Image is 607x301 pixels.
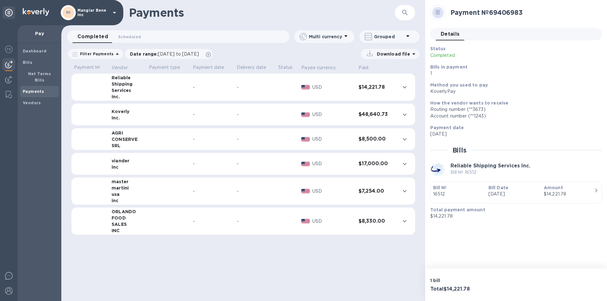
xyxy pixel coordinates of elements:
div: Date range:[DATE] to [DATE] [125,49,212,59]
p: Payment date [193,64,232,71]
p: Vendor [112,64,128,71]
div: SALES [112,221,144,227]
b: Net Terms Bills [28,71,51,82]
p: Pay [23,30,56,37]
div: AGRI [112,130,144,136]
h3: $8,500.00 [359,136,395,142]
b: Payments [23,89,44,94]
img: USD [301,219,310,223]
div: - [237,84,273,91]
p: Delivery date [237,64,273,71]
span: [DATE] to [DATE] [158,51,199,57]
h2: Bills [452,146,467,154]
div: Account number (**1243) [430,113,597,119]
b: Amount [544,185,563,190]
span: Completed [77,32,108,41]
p: Filter Payments [77,51,113,57]
div: - [193,111,232,118]
p: Payee currency [301,64,336,71]
div: INC [112,227,144,234]
h2: Payment № 69406983 [451,9,597,16]
p: Paid [359,64,368,71]
div: FOOD [112,215,144,221]
p: 16512 [433,191,483,197]
h3: $7,254.00 [359,188,395,194]
div: - [193,188,232,195]
div: - [193,160,232,167]
div: Services [112,87,144,93]
b: Dashboard [23,49,47,53]
div: Routing number (**3673) [430,106,597,113]
div: Unpin categories [3,6,15,19]
p: Grouped [374,33,404,40]
span: Details [441,30,460,39]
div: SRL [112,142,144,149]
p: $14,221.78 [430,213,597,220]
div: master [112,178,144,185]
div: Reliable [112,75,144,81]
div: Inc. [112,115,144,121]
div: CONSERVE [112,136,144,142]
h3: $48,640.73 [359,111,395,117]
div: - [237,160,273,167]
div: - [237,136,273,142]
p: 1 [430,70,597,77]
b: Reliable Shipping Services Inc. [451,163,530,169]
div: - [193,136,232,142]
p: Payment type [149,64,188,71]
p: USD [312,188,354,195]
div: - [237,188,273,195]
p: USD [312,84,354,91]
img: USD [301,137,310,141]
button: expand row [400,159,409,169]
img: USD [301,189,310,193]
p: Status [278,64,296,71]
div: Inc. [112,93,144,100]
div: - [193,218,232,225]
div: viander [112,158,144,164]
b: Bill № [433,185,447,190]
img: Foreign exchange [5,45,13,53]
p: Bill № 16512 [451,169,530,176]
p: Mangiar Bene inc [77,8,109,17]
p: Completed [430,52,542,59]
p: [DATE] [488,191,539,197]
b: MI [66,10,71,15]
h3: $17,000.00 [359,161,395,167]
div: $14,221.78 [544,191,594,197]
div: martini [112,185,144,191]
div: Koverly [112,108,144,115]
b: Bills in payment [430,64,468,69]
b: Bills [23,60,32,65]
p: Payment № [74,64,107,71]
img: Logo [23,8,49,16]
img: USD [301,112,310,117]
button: expand row [400,110,409,119]
p: 1 bill [430,277,514,284]
div: ORLANDO [112,208,144,215]
b: Method you used to pay [430,82,488,87]
div: - [193,84,232,91]
span: Scheduled [118,33,141,40]
h3: $8,330.00 [359,218,395,224]
div: inc [112,197,144,204]
img: USD [301,162,310,166]
button: expand row [400,216,409,226]
img: USD [301,85,310,89]
p: USD [312,160,354,167]
span: Paid [359,64,377,71]
div: Shipping [112,81,144,87]
div: - [237,111,273,118]
h3: Total $14,221.78 [430,286,514,292]
b: How the vendor wants to receive [430,100,509,105]
span: Payee currency [301,64,344,71]
button: expand row [400,135,409,144]
b: Payment date [430,125,464,130]
b: Total payment amount [430,207,485,212]
h1: Payments [129,6,395,19]
p: USD [312,111,354,118]
p: USD [312,218,354,225]
b: Vendors [23,100,41,105]
span: Vendor [112,64,136,71]
h3: $14,221.78 [359,84,395,90]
